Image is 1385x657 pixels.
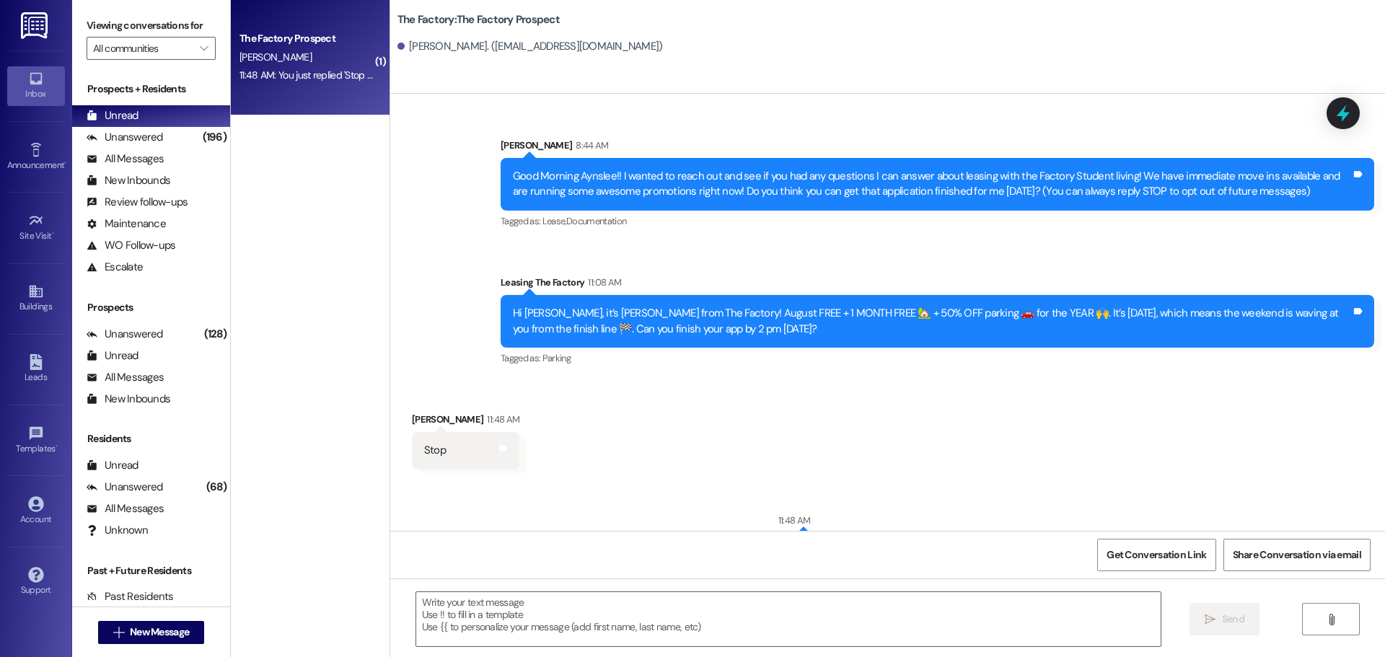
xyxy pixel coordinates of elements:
[200,43,208,54] i: 
[7,350,65,389] a: Leads
[239,69,793,81] div: 11:48 AM: You just replied 'Stop '. Are you sure you want to opt out of this thread? Please reply...
[87,458,138,473] div: Unread
[397,12,560,27] b: The Factory: The Factory Prospect
[93,37,193,60] input: All communities
[501,348,1374,369] div: Tagged as:
[87,501,164,516] div: All Messages
[1223,539,1371,571] button: Share Conversation via email
[1190,603,1259,635] button: Send
[501,138,1374,158] div: [PERSON_NAME]
[542,352,571,364] span: Parking
[7,208,65,247] a: Site Visit •
[199,126,230,149] div: (196)
[87,523,148,538] div: Unknown
[56,441,58,451] span: •
[87,480,163,495] div: Unanswered
[239,50,312,63] span: [PERSON_NAME]
[72,81,230,97] div: Prospects + Residents
[201,323,230,345] div: (128)
[566,215,627,227] span: Documentation
[87,589,174,604] div: Past Residents
[513,306,1351,337] div: Hi [PERSON_NAME], it’s [PERSON_NAME] from The Factory! August FREE + 1 MONTH FREE 🏡 + 50% OFF par...
[130,625,189,640] span: New Message
[775,513,811,528] div: 11:48 AM
[584,275,621,290] div: 11:08 AM
[98,621,205,644] button: New Message
[1205,614,1215,625] i: 
[412,412,519,432] div: [PERSON_NAME]
[572,138,608,153] div: 8:44 AM
[1326,614,1337,625] i: 
[87,151,164,167] div: All Messages
[397,39,663,54] div: [PERSON_NAME]. ([EMAIL_ADDRESS][DOMAIN_NAME])
[239,31,373,46] div: The Factory Prospect
[87,348,138,363] div: Unread
[7,421,65,460] a: Templates •
[7,492,65,531] a: Account
[72,563,230,578] div: Past + Future Residents
[424,443,446,458] div: Stop
[501,211,1374,232] div: Tagged as:
[113,627,124,638] i: 
[203,476,230,498] div: (68)
[87,260,143,275] div: Escalate
[7,279,65,318] a: Buildings
[87,108,138,123] div: Unread
[87,130,163,145] div: Unanswered
[72,431,230,446] div: Residents
[87,173,170,188] div: New Inbounds
[21,12,50,39] img: ResiDesk Logo
[7,66,65,105] a: Inbox
[542,215,566,227] span: Lease ,
[87,216,166,232] div: Maintenance
[513,169,1351,200] div: Good Morning Aynslee!! I wanted to reach out and see if you had any questions I can answer about ...
[52,229,54,239] span: •
[87,14,216,37] label: Viewing conversations for
[87,327,163,342] div: Unanswered
[1222,612,1244,627] span: Send
[87,392,170,407] div: New Inbounds
[87,195,188,210] div: Review follow-ups
[1107,547,1206,563] span: Get Conversation Link
[483,412,519,427] div: 11:48 AM
[1233,547,1361,563] span: Share Conversation via email
[87,370,164,385] div: All Messages
[87,238,175,253] div: WO Follow-ups
[1097,539,1215,571] button: Get Conversation Link
[501,275,1374,295] div: Leasing The Factory
[64,158,66,168] span: •
[72,300,230,315] div: Prospects
[7,563,65,601] a: Support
